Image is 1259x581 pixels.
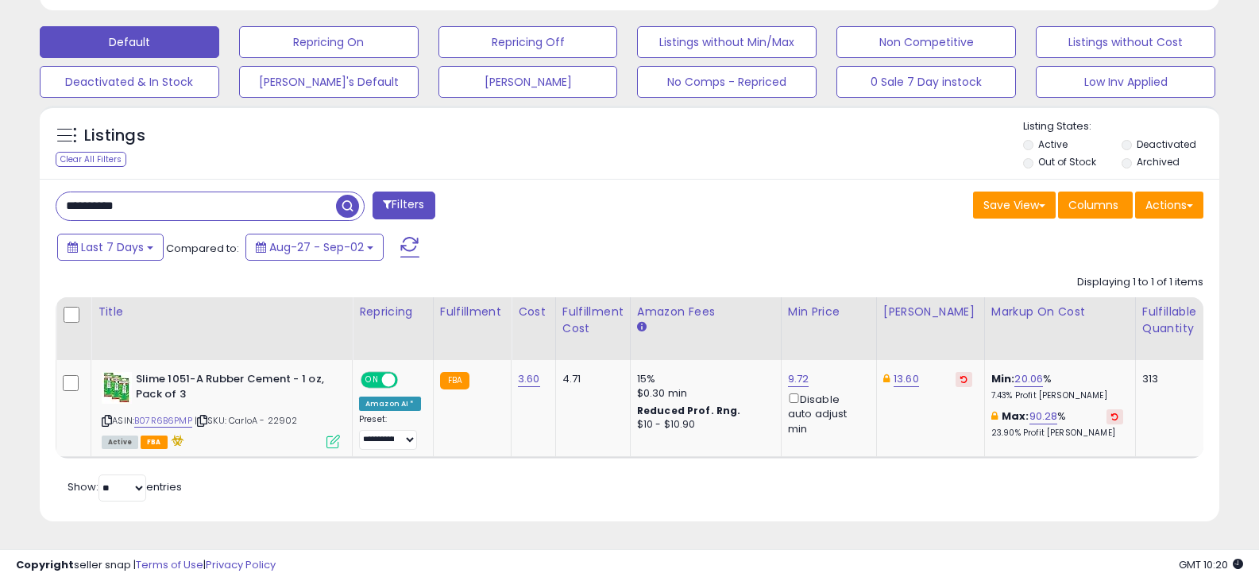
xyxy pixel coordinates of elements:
[960,375,967,383] i: Revert to store-level Dynamic Max Price
[637,386,769,401] div: $0.30 min
[168,435,184,446] i: hazardous material
[991,390,1123,401] p: 7.43% Profit [PERSON_NAME]
[637,404,741,417] b: Reduced Prof. Rng.
[245,234,384,261] button: Aug-27 - Sep-02
[1023,119,1219,134] p: Listing States:
[359,397,421,411] div: Amazon AI *
[991,371,1015,386] b: Min:
[518,371,540,387] a: 3.60
[141,436,168,449] span: FBA
[991,372,1123,401] div: %
[1036,26,1215,58] button: Listings without Cost
[1137,138,1196,151] label: Deactivated
[57,234,164,261] button: Last 7 Days
[359,304,427,320] div: Repricing
[883,304,978,320] div: [PERSON_NAME]
[40,26,219,58] button: Default
[637,304,774,320] div: Amazon Fees
[40,66,219,98] button: Deactivated & In Stock
[788,371,809,387] a: 9.72
[1142,372,1191,386] div: 313
[373,192,434,219] button: Filters
[396,374,421,387] span: OFF
[269,239,364,255] span: Aug-27 - Sep-02
[991,411,998,421] i: This overrides the store level max markup for this listing
[102,372,132,404] img: 51aupjbe2-L._SL40_.jpg
[637,26,817,58] button: Listings without Min/Max
[894,371,919,387] a: 13.60
[81,239,144,255] span: Last 7 Days
[195,414,298,427] span: | SKU: CarloA - 22902
[136,372,329,405] b: Slime 1051-A Rubber Cement - 1 oz, Pack of 3
[836,26,1016,58] button: Non Competitive
[788,390,864,436] div: Disable auto adjust min
[1068,197,1118,213] span: Columns
[1029,409,1058,424] a: 90.28
[883,374,890,384] i: This overrides the store level Dynamic Max Price for this listing
[1137,155,1180,168] label: Archived
[102,372,340,447] div: ASIN:
[1002,409,1029,424] b: Max:
[440,304,504,320] div: Fulfillment
[136,557,203,572] a: Terms of Use
[518,304,549,320] div: Cost
[562,304,624,337] div: Fulfillment Cost
[239,26,419,58] button: Repricing On
[68,479,182,494] span: Show: entries
[440,372,469,389] small: FBA
[1111,413,1118,420] i: Revert to store-level Max Markup
[836,66,1016,98] button: 0 Sale 7 Day instock
[1077,275,1203,290] div: Displaying 1 to 1 of 1 items
[562,372,618,386] div: 4.71
[239,66,419,98] button: [PERSON_NAME]'s Default
[102,436,138,449] span: All listings currently available for purchase on Amazon
[1038,155,1096,168] label: Out of Stock
[438,26,618,58] button: Repricing Off
[973,192,1056,219] button: Save View
[84,125,145,147] h5: Listings
[362,374,382,387] span: ON
[16,557,74,572] strong: Copyright
[991,304,1129,320] div: Markup on Cost
[637,320,647,335] small: Amazon Fees.
[16,558,276,573] div: seller snap | |
[637,418,769,432] div: $10 - $10.90
[206,557,276,572] a: Privacy Policy
[98,304,346,320] div: Title
[637,66,817,98] button: No Comps - Repriced
[991,428,1123,439] p: 23.90% Profit [PERSON_NAME]
[1142,304,1197,337] div: Fulfillable Quantity
[166,241,239,256] span: Compared to:
[1014,371,1043,387] a: 20.06
[134,414,192,428] a: B07R6B6PMP
[438,66,618,98] button: [PERSON_NAME]
[56,152,126,167] div: Clear All Filters
[1179,557,1243,572] span: 2025-09-10 10:20 GMT
[1135,192,1203,219] button: Actions
[788,304,870,320] div: Min Price
[359,414,421,450] div: Preset:
[637,372,769,386] div: 15%
[1058,192,1133,219] button: Columns
[991,409,1123,439] div: %
[1038,138,1068,151] label: Active
[1036,66,1215,98] button: Low Inv Applied
[984,297,1135,360] th: The percentage added to the cost of goods (COGS) that forms the calculator for Min & Max prices.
